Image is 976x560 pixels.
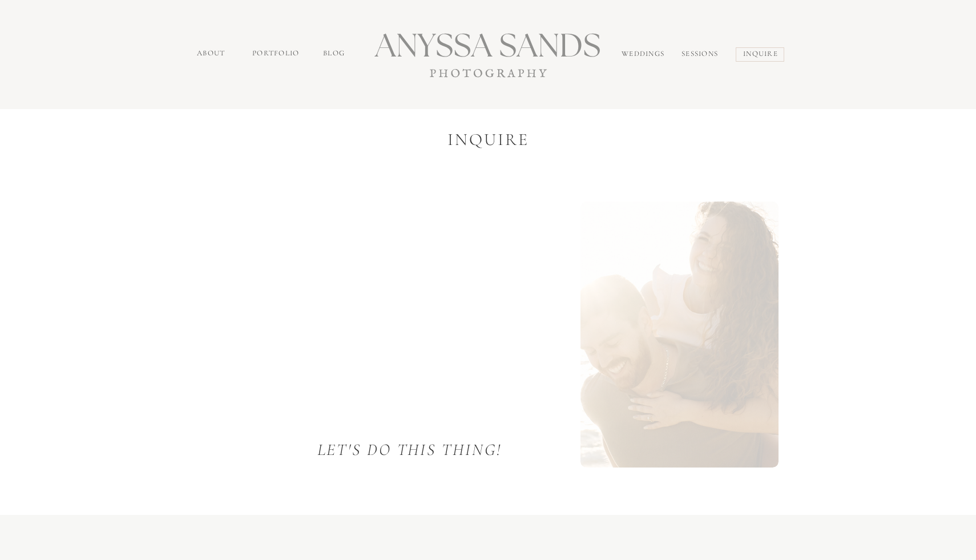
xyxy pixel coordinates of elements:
[681,49,723,62] a: sessions
[252,48,301,61] a: portfolio
[743,49,780,62] a: inquire
[384,127,592,152] h3: inquire
[317,440,502,460] i: let's do this thing!
[197,48,228,61] a: about
[323,48,349,61] a: Blog
[622,49,670,62] a: Weddings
